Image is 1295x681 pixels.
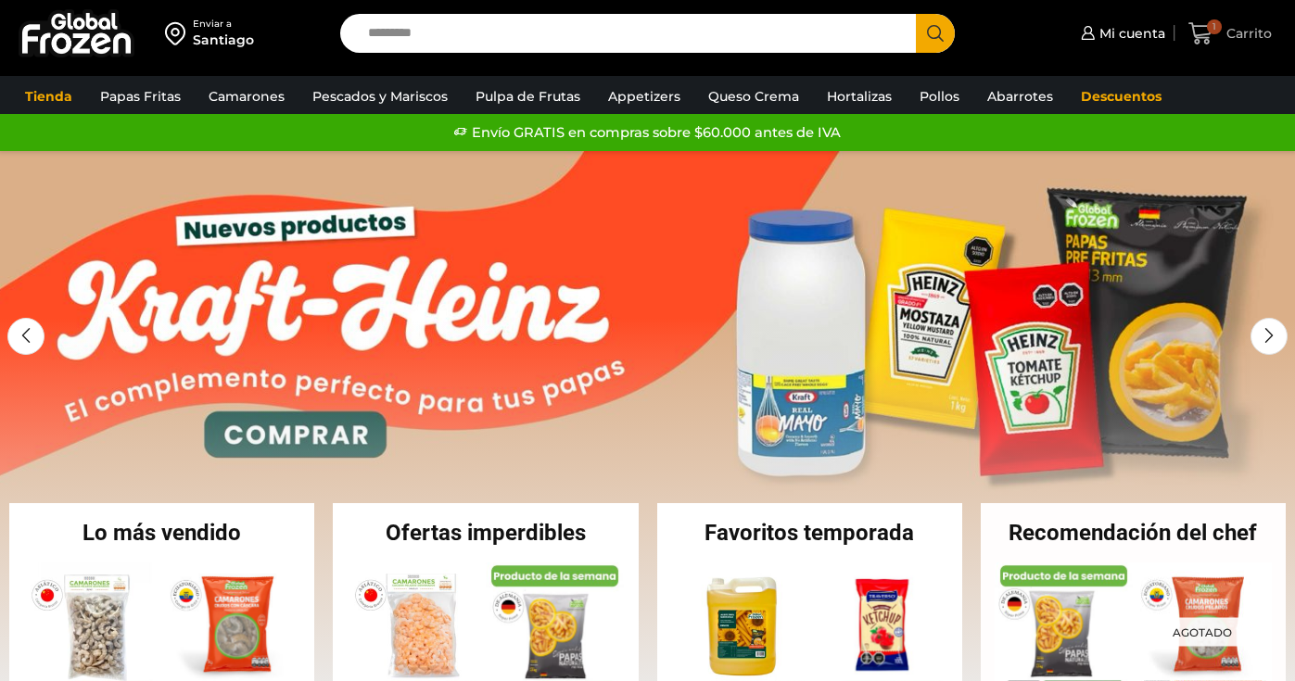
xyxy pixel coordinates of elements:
a: Queso Crema [699,79,808,114]
a: Pescados y Mariscos [303,79,457,114]
div: Previous slide [7,318,44,355]
span: 1 [1207,19,1222,34]
h2: Favoritos temporada [657,522,962,544]
a: Pollos [910,79,969,114]
h2: Ofertas imperdibles [333,522,638,544]
a: Tienda [16,79,82,114]
span: Carrito [1222,24,1272,43]
a: Descuentos [1072,79,1171,114]
div: Enviar a [193,18,254,31]
h2: Lo más vendido [9,522,314,544]
a: Camarones [199,79,294,114]
a: Abarrotes [978,79,1062,114]
a: 1 Carrito [1184,12,1276,56]
a: Papas Fritas [91,79,190,114]
p: Agotado [1160,618,1245,647]
a: Pulpa de Frutas [466,79,590,114]
img: address-field-icon.svg [165,18,193,49]
a: Hortalizas [818,79,901,114]
span: Mi cuenta [1095,24,1165,43]
a: Mi cuenta [1076,15,1165,52]
button: Search button [916,14,955,53]
div: Santiago [193,31,254,49]
h2: Recomendación del chef [981,522,1286,544]
a: Appetizers [599,79,690,114]
div: Next slide [1251,318,1288,355]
